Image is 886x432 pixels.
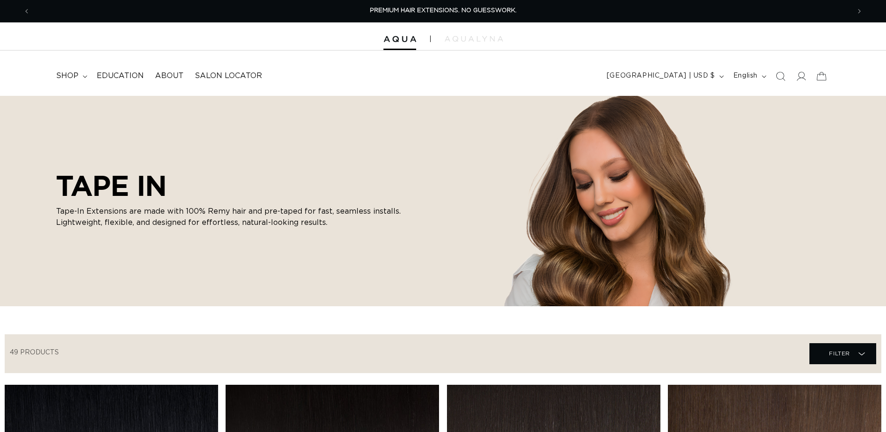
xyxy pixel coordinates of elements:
[10,349,59,356] span: 49 products
[809,343,876,364] summary: Filter
[189,65,268,86] a: Salon Locator
[607,71,715,81] span: [GEOGRAPHIC_DATA] | USD $
[97,71,144,81] span: Education
[149,65,189,86] a: About
[56,206,411,228] p: Tape-In Extensions are made with 100% Remy hair and pre-taped for fast, seamless installs. Lightw...
[50,65,91,86] summary: shop
[155,71,184,81] span: About
[728,67,770,85] button: English
[601,67,728,85] button: [GEOGRAPHIC_DATA] | USD $
[56,71,78,81] span: shop
[849,2,870,20] button: Next announcement
[56,169,411,202] h2: TAPE IN
[370,7,517,14] span: PREMIUM HAIR EXTENSIONS. NO GUESSWORK.
[16,2,37,20] button: Previous announcement
[195,71,262,81] span: Salon Locator
[770,66,791,86] summary: Search
[445,36,503,42] img: aqualyna.com
[733,71,758,81] span: English
[829,345,850,362] span: Filter
[91,65,149,86] a: Education
[383,36,416,43] img: Aqua Hair Extensions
